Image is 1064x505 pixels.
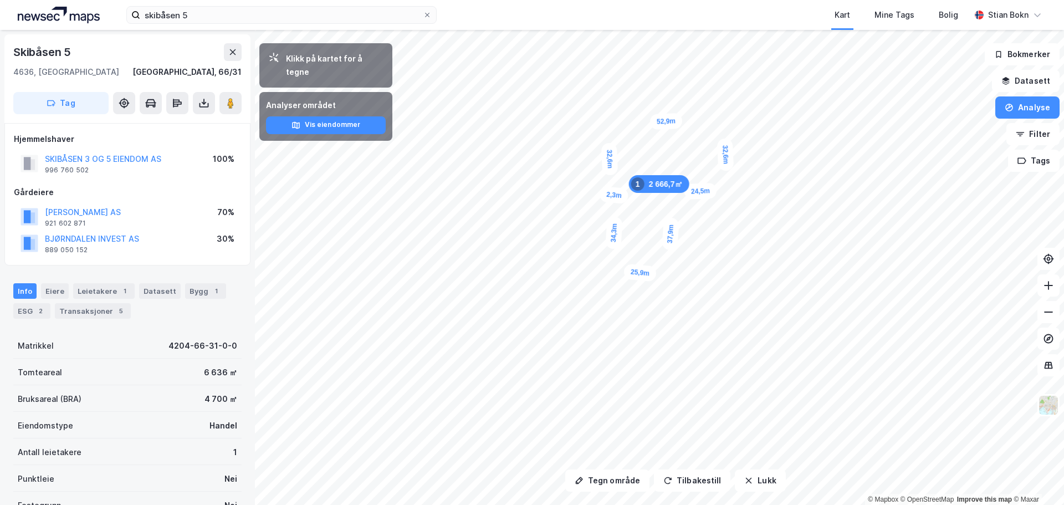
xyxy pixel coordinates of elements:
[1038,395,1059,416] img: Z
[139,283,181,299] div: Datasett
[631,177,644,191] div: 1
[901,496,954,503] a: OpenStreetMap
[185,283,226,299] div: Bygg
[115,305,126,317] div: 5
[684,183,717,200] div: Map marker
[217,206,234,219] div: 70%
[717,138,734,171] div: Map marker
[266,116,386,134] button: Vis eiendommer
[957,496,1012,503] a: Improve this map
[204,392,237,406] div: 4 700 ㎡
[18,7,100,23] img: logo.a4113a55bc3d86da70a041830d287a7e.svg
[204,366,237,379] div: 6 636 ㎡
[18,446,81,459] div: Antall leietakere
[1006,123,1060,145] button: Filter
[266,99,386,112] div: Analyser området
[132,65,242,79] div: [GEOGRAPHIC_DATA], 66/31
[14,186,241,199] div: Gårdeiere
[735,470,785,492] button: Lukk
[995,96,1060,119] button: Analyse
[565,470,649,492] button: Tegn område
[868,496,898,503] a: Mapbox
[18,366,62,379] div: Tomteareal
[41,283,69,299] div: Eiere
[939,8,958,22] div: Bolig
[18,472,54,486] div: Punktleie
[140,7,423,23] input: Søk på adresse, matrikkel, gårdeiere, leietakere eller personer
[985,43,1060,65] button: Bokmerker
[286,52,383,79] div: Klikk på kartet for å tegne
[601,142,618,175] div: Map marker
[233,446,237,459] div: 1
[599,186,628,204] div: Map marker
[73,283,135,299] div: Leietakere
[45,166,89,175] div: 996 760 502
[14,132,241,146] div: Hjemmelshaver
[35,305,46,317] div: 2
[45,219,86,228] div: 921 602 871
[18,392,81,406] div: Bruksareal (BRA)
[18,339,54,353] div: Matrikkel
[13,283,37,299] div: Info
[13,43,73,61] div: Skibåsen 5
[835,8,850,22] div: Kart
[654,470,730,492] button: Tilbakestill
[629,175,689,193] div: Map marker
[662,217,679,251] div: Map marker
[649,113,682,130] div: Map marker
[605,216,623,249] div: Map marker
[1009,452,1064,505] div: Kontrollprogram for chat
[623,263,657,282] div: Map marker
[119,285,130,297] div: 1
[13,303,50,319] div: ESG
[45,246,88,254] div: 889 050 152
[211,285,222,297] div: 1
[1008,150,1060,172] button: Tags
[13,92,109,114] button: Tag
[224,472,237,486] div: Nei
[55,303,131,319] div: Transaksjoner
[13,65,119,79] div: 4636, [GEOGRAPHIC_DATA]
[168,339,237,353] div: 4204-66-31-0-0
[217,232,234,246] div: 30%
[18,419,73,432] div: Eiendomstype
[209,419,237,432] div: Handel
[1009,452,1064,505] iframe: Chat Widget
[213,152,234,166] div: 100%
[988,8,1029,22] div: Stian Bokn
[874,8,914,22] div: Mine Tags
[992,70,1060,92] button: Datasett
